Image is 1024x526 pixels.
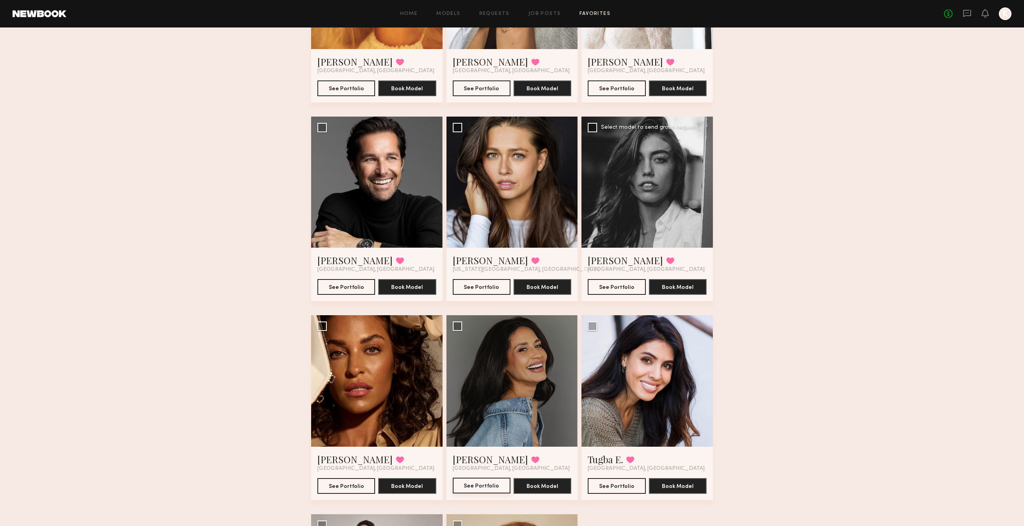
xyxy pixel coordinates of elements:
span: [GEOGRAPHIC_DATA], [GEOGRAPHIC_DATA] [317,466,434,472]
button: See Portfolio [453,478,510,493]
div: Select model to send group request [601,125,698,130]
a: Book Model [514,482,571,489]
span: [GEOGRAPHIC_DATA], [GEOGRAPHIC_DATA] [317,68,434,74]
span: [GEOGRAPHIC_DATA], [GEOGRAPHIC_DATA] [588,267,705,273]
a: [PERSON_NAME] [588,254,663,267]
button: See Portfolio [588,80,645,96]
button: Book Model [649,279,707,295]
span: [GEOGRAPHIC_DATA], [GEOGRAPHIC_DATA] [317,267,434,273]
button: Book Model [378,80,436,96]
a: [PERSON_NAME] [588,55,663,68]
button: See Portfolio [317,279,375,295]
button: Book Model [378,478,436,494]
a: Book Model [514,283,571,290]
a: Book Model [649,85,707,91]
a: [PERSON_NAME] [453,254,528,267]
span: [US_STATE][GEOGRAPHIC_DATA], [GEOGRAPHIC_DATA] [453,267,599,273]
button: Book Model [514,478,571,494]
a: Book Model [514,85,571,91]
span: [GEOGRAPHIC_DATA], [GEOGRAPHIC_DATA] [588,466,705,472]
a: Book Model [649,283,707,290]
button: Book Model [649,80,707,96]
button: Book Model [378,279,436,295]
a: [PERSON_NAME] [317,453,393,466]
button: See Portfolio [453,279,510,295]
span: [GEOGRAPHIC_DATA], [GEOGRAPHIC_DATA] [588,68,705,74]
span: [GEOGRAPHIC_DATA], [GEOGRAPHIC_DATA] [453,466,570,472]
a: Job Posts [528,11,561,16]
a: [PERSON_NAME] [453,453,528,466]
a: Book Model [649,482,707,489]
button: See Portfolio [453,80,510,96]
a: [PERSON_NAME] [453,55,528,68]
a: Favorites [579,11,610,16]
a: [PERSON_NAME] [317,55,393,68]
a: Tugba E. [588,453,623,466]
button: See Portfolio [588,279,645,295]
a: Home [400,11,418,16]
a: K [999,7,1011,20]
button: See Portfolio [588,478,645,494]
a: [PERSON_NAME] [317,254,393,267]
a: Book Model [378,85,436,91]
button: Book Model [649,478,707,494]
a: See Portfolio [453,478,510,494]
a: Book Model [378,283,436,290]
a: Models [436,11,460,16]
button: See Portfolio [317,478,375,494]
span: [GEOGRAPHIC_DATA], [GEOGRAPHIC_DATA] [453,68,570,74]
button: Book Model [514,279,571,295]
button: Book Model [514,80,571,96]
a: Requests [479,11,510,16]
button: See Portfolio [317,80,375,96]
a: Book Model [378,482,436,489]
